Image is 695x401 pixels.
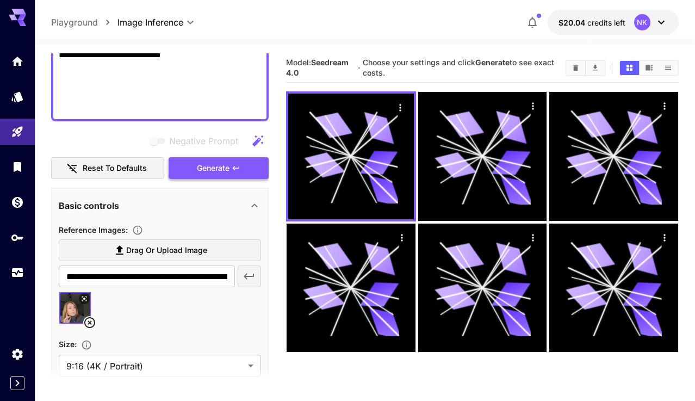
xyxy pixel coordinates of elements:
button: Download All [586,61,605,75]
span: Negative prompts are not compatible with the selected model. [147,134,247,147]
div: Basic controls [59,193,261,219]
button: Reset to defaults [51,157,164,180]
a: Playground [51,16,98,29]
span: 9:16 (4K / Portrait) [66,360,244,373]
label: Drag or upload image [59,239,261,262]
b: Seedream 4.0 [286,58,349,77]
b: Generate [475,58,510,67]
span: Drag or upload image [126,244,207,257]
span: Generate [197,162,229,175]
div: Usage [11,266,24,280]
nav: breadcrumb [51,16,117,29]
button: Show media in video view [640,61,659,75]
button: Upload a reference image to guide the result. This is needed for Image-to-Image or Inpainting. Su... [128,225,147,236]
div: $20.04132 [559,17,625,28]
div: Show media in grid viewShow media in video viewShow media in list view [619,60,679,76]
div: Home [11,54,24,68]
span: Image Inference [117,16,183,29]
button: $20.04132NK [548,10,679,35]
div: Models [11,90,24,103]
p: · [358,61,361,75]
div: API Keys [11,231,24,244]
button: Clear All [566,61,585,75]
div: Actions [656,229,673,245]
div: Wallet [11,195,24,209]
span: credits left [587,18,625,27]
button: Show media in list view [659,61,678,75]
div: Actions [656,97,673,114]
button: Expand sidebar [10,376,24,390]
div: Library [11,160,24,174]
div: Actions [394,229,410,245]
span: Size : [59,340,77,349]
span: Choose your settings and click to see exact costs. [363,58,554,77]
div: NK [634,14,650,30]
span: Reference Images : [59,225,128,235]
button: Adjust the dimensions of the generated image by specifying its width and height in pixels, or sel... [77,340,96,350]
div: Clear AllDownload All [565,60,606,76]
button: Show media in grid view [620,61,639,75]
button: Generate [169,157,269,180]
span: $20.04 [559,18,587,27]
p: Basic controls [59,199,119,212]
div: Actions [392,99,408,115]
span: Negative Prompt [169,134,238,147]
div: Playground [11,125,24,139]
div: Actions [525,97,541,114]
div: Actions [525,229,541,245]
div: Settings [11,347,24,361]
span: Model: [286,58,349,77]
